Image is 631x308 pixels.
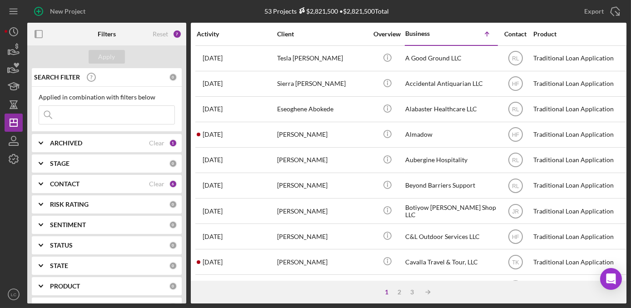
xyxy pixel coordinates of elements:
[203,55,223,62] time: 2025-07-09 19:24
[265,7,389,15] div: 53 Projects • $2,821,500 Total
[405,46,496,70] div: A Good Ground LLC
[512,81,519,87] text: HF
[169,241,177,249] div: 0
[533,148,624,172] div: Traditional Loan Application
[512,233,519,240] text: HF
[406,288,419,296] div: 3
[169,200,177,209] div: 0
[50,139,82,147] b: ARCHIVED
[203,80,223,87] time: 2025-09-02 14:51
[98,30,116,38] b: Filters
[533,97,624,121] div: Traditional Loan Application
[197,30,276,38] div: Activity
[149,180,164,188] div: Clear
[34,74,80,81] b: SEARCH FILTER
[405,123,496,147] div: Almadow
[50,160,70,167] b: STAGE
[153,30,168,38] div: Reset
[203,156,223,164] time: 2025-07-07 17:34
[169,221,177,229] div: 0
[575,2,626,20] button: Export
[277,46,368,70] div: Tesla [PERSON_NAME]
[405,97,496,121] div: Alabaster Healthcare LLC
[533,275,624,299] div: Traditional Loan Application
[169,159,177,168] div: 0
[405,174,496,198] div: Beyond Barriers Support
[203,105,223,113] time: 2025-06-26 07:27
[277,148,368,172] div: [PERSON_NAME]
[50,201,89,208] b: RISK RATING
[203,208,223,215] time: 2025-02-22 21:38
[277,275,368,299] div: [PERSON_NAME]
[169,282,177,290] div: 0
[277,250,368,274] div: [PERSON_NAME]
[297,7,338,15] div: $2,821,500
[512,157,519,164] text: RL
[39,94,175,101] div: Applied in combination with filters below
[89,50,125,64] button: Apply
[50,221,86,229] b: SENTIMENT
[99,50,115,64] div: Apply
[405,72,496,96] div: Accidental Antiquarian LLC
[277,97,368,121] div: Eseoghene Abokede
[405,148,496,172] div: Aubergine Hospitality
[5,285,23,303] button: LC
[533,174,624,198] div: Traditional Loan Application
[50,262,68,269] b: STATE
[27,2,94,20] button: New Project
[203,131,223,138] time: 2025-08-29 02:24
[600,268,622,290] div: Open Intercom Messenger
[533,30,624,38] div: Product
[512,259,519,265] text: TK
[203,182,223,189] time: 2025-08-18 23:36
[11,292,16,297] text: LC
[393,288,406,296] div: 2
[512,132,519,138] text: HF
[277,30,368,38] div: Client
[50,283,80,290] b: PRODUCT
[50,242,73,249] b: STATUS
[512,208,519,214] text: JR
[169,139,177,147] div: 1
[169,262,177,270] div: 0
[203,233,223,240] time: 2025-08-18 15:33
[405,199,496,223] div: Botiyow [PERSON_NAME] Shop LLC
[405,275,496,299] div: Coast2CoastClothing
[370,30,404,38] div: Overview
[405,224,496,248] div: C&L Outdoor Services LLC
[512,106,519,113] text: RL
[277,123,368,147] div: [PERSON_NAME]
[277,199,368,223] div: [PERSON_NAME]
[169,73,177,81] div: 0
[533,250,624,274] div: Traditional Loan Application
[533,123,624,147] div: Traditional Loan Application
[512,55,519,62] text: RL
[149,139,164,147] div: Clear
[405,250,496,274] div: Cavalla Travel & Tour, LLC
[277,72,368,96] div: Sierra [PERSON_NAME]
[533,199,624,223] div: Traditional Loan Application
[203,258,223,266] time: 2025-06-06 23:00
[512,183,519,189] text: RL
[381,288,393,296] div: 1
[405,30,451,37] div: Business
[584,2,604,20] div: Export
[173,30,182,39] div: 7
[277,174,368,198] div: [PERSON_NAME]
[533,224,624,248] div: Traditional Loan Application
[498,30,532,38] div: Contact
[50,180,79,188] b: CONTACT
[533,72,624,96] div: Traditional Loan Application
[50,2,85,20] div: New Project
[169,180,177,188] div: 6
[277,224,368,248] div: [PERSON_NAME]
[533,46,624,70] div: Traditional Loan Application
